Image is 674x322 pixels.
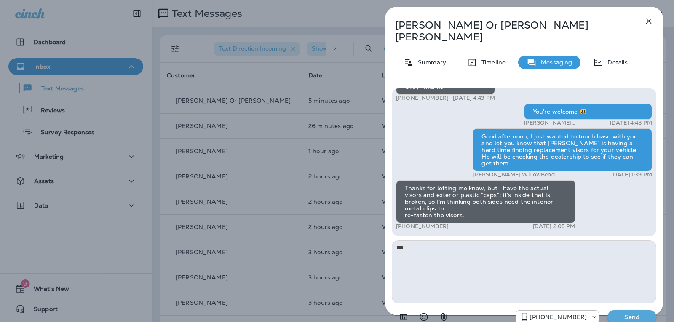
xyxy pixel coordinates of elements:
p: [PHONE_NUMBER] [396,223,449,230]
div: You're welcome 😃 [524,104,652,120]
p: [PHONE_NUMBER] [396,95,449,101]
p: [PERSON_NAME] Or [PERSON_NAME] [PERSON_NAME] [395,19,625,43]
p: [DATE] 2:05 PM [533,223,575,230]
p: [PERSON_NAME] WillowBend [473,171,554,178]
p: Send [614,313,650,321]
p: [DATE] 4:48 PM [610,120,652,126]
p: [DATE] 4:43 PM [453,95,495,101]
p: Timeline [477,59,505,66]
div: +1 (813) 497-4455 [516,312,599,322]
p: Summary [414,59,446,66]
p: Messaging [537,59,572,66]
p: Details [603,59,628,66]
p: [DATE] 1:39 PM [611,171,652,178]
p: [PERSON_NAME] WillowBend [524,120,601,126]
div: Thanks for letting me know, but I have the actual visors and exterior plastic "caps"; it's inside... [396,180,575,223]
div: Good afternoon, I just wanted to touch base with you and let you know that [PERSON_NAME] is havin... [473,128,652,171]
p: [PHONE_NUMBER] [530,314,587,320]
